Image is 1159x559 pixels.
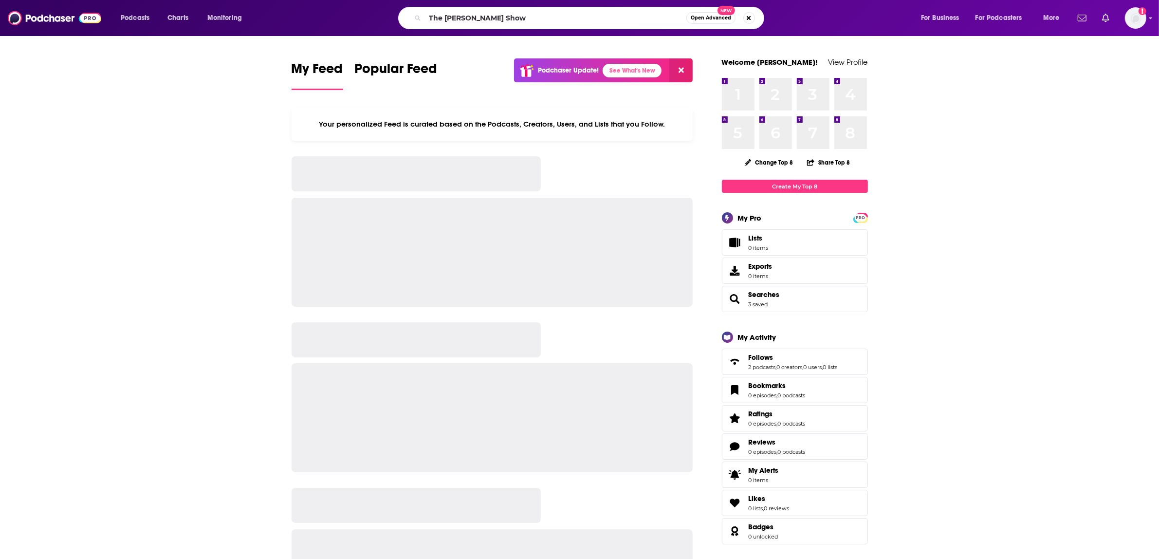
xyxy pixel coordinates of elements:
[749,477,779,484] span: 0 items
[749,438,776,447] span: Reviews
[803,364,804,371] span: ,
[778,392,806,399] a: 0 podcasts
[722,286,868,312] span: Searches
[778,420,806,427] a: 0 podcasts
[207,11,242,25] span: Monitoring
[975,11,1022,25] span: For Podcasters
[355,60,438,83] span: Popular Feed
[749,234,763,242] span: Lists
[538,66,599,75] p: Podchaser Update!
[822,364,823,371] span: ,
[201,10,255,26] button: open menu
[749,381,786,390] span: Bookmarks
[691,16,731,20] span: Open Advanced
[749,420,777,427] a: 0 episodes
[749,273,773,279] span: 0 items
[686,12,736,24] button: Open AdvancedNew
[749,466,779,475] span: My Alerts
[763,505,764,512] span: ,
[749,353,773,362] span: Follows
[725,524,745,538] a: Badges
[764,505,790,512] a: 0 reviews
[776,364,777,371] span: ,
[717,6,735,15] span: New
[722,258,868,284] a: Exports
[823,364,838,371] a: 0 lists
[855,214,866,222] span: PRO
[749,244,769,251] span: 0 items
[292,108,693,141] div: Your personalized Feed is curated based on the Podcasts, Creators, Users, and Lists that you Follow.
[725,496,745,510] a: Likes
[725,468,745,482] span: My Alerts
[921,11,959,25] span: For Business
[1043,11,1060,25] span: More
[749,494,766,503] span: Likes
[777,420,778,427] span: ,
[722,405,868,431] span: Ratings
[778,448,806,455] a: 0 podcasts
[8,9,101,27] img: Podchaser - Follow, Share and Rate Podcasts
[749,494,790,503] a: Likes
[355,60,438,90] a: Popular Feed
[725,292,745,306] a: Searches
[749,522,774,531] span: Badges
[722,518,868,544] span: Badges
[749,448,777,455] a: 0 episodes
[722,229,868,256] a: Lists
[725,264,745,278] span: Exports
[749,410,773,418] span: Ratings
[749,234,769,242] span: Lists
[749,290,780,299] a: Searches
[749,262,773,271] span: Exports
[722,57,818,67] a: Welcome [PERSON_NAME]!
[425,10,686,26] input: Search podcasts, credits, & more...
[725,383,745,397] a: Bookmarks
[749,522,778,531] a: Badges
[749,381,806,390] a: Bookmarks
[828,57,868,67] a: View Profile
[167,11,188,25] span: Charts
[749,533,778,540] a: 0 unlocked
[292,60,343,83] span: My Feed
[749,301,768,308] a: 3 saved
[855,214,866,221] a: PRO
[722,349,868,375] span: Follows
[807,153,850,172] button: Share Top 8
[722,377,868,403] span: Bookmarks
[407,7,773,29] div: Search podcasts, credits, & more...
[749,364,776,371] a: 2 podcasts
[1098,10,1113,26] a: Show notifications dropdown
[292,60,343,90] a: My Feed
[969,10,1036,26] button: open menu
[1125,7,1146,29] span: Logged in as nicole.koremenos
[161,10,194,26] a: Charts
[1074,10,1090,26] a: Show notifications dropdown
[914,10,972,26] button: open menu
[749,505,763,512] a: 0 lists
[777,364,803,371] a: 0 creators
[121,11,149,25] span: Podcasts
[738,333,776,342] div: My Activity
[749,438,806,447] a: Reviews
[114,10,162,26] button: open menu
[725,440,745,453] a: Reviews
[722,462,868,488] a: My Alerts
[722,433,868,460] span: Reviews
[749,410,806,418] a: Ratings
[738,213,762,223] div: My Pro
[749,353,838,362] a: Follows
[725,236,745,249] span: Lists
[804,364,822,371] a: 0 users
[1036,10,1072,26] button: open menu
[603,64,662,77] a: See What's New
[722,180,868,193] a: Create My Top 8
[1139,7,1146,15] svg: Add a profile image
[725,411,745,425] a: Ratings
[725,355,745,369] a: Follows
[722,490,868,516] span: Likes
[749,392,777,399] a: 0 episodes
